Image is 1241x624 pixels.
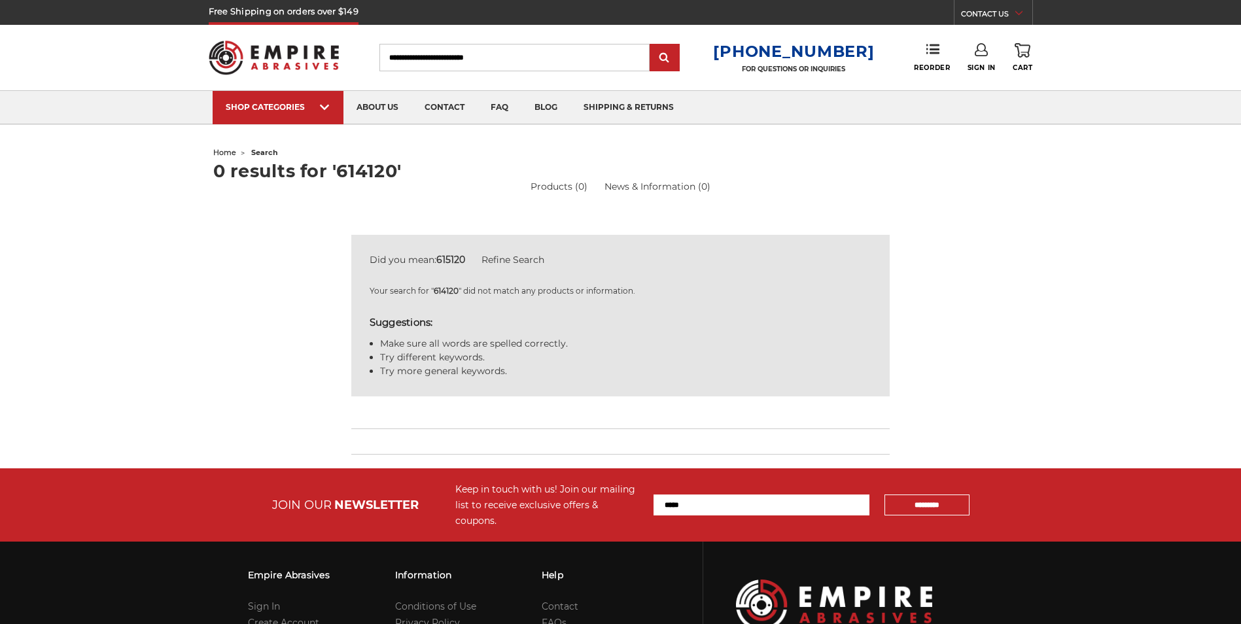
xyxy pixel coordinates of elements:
strong: 615120 [436,254,465,266]
a: shipping & returns [570,91,687,124]
p: FOR QUESTIONS OR INQUIRIES [713,65,874,73]
a: CONTACT US [961,7,1032,25]
h1: 0 results for '614120' [213,162,1028,180]
a: contact [411,91,478,124]
a: Refine Search [481,254,544,266]
h5: Suggestions: [370,315,872,330]
a: Sign In [248,600,280,612]
span: search [251,148,278,157]
a: Contact [542,600,578,612]
strong: 614120 [434,286,459,296]
div: Did you mean: [370,253,872,267]
li: Make sure all words are spelled correctly. [380,337,872,351]
li: Try different keywords. [380,351,872,364]
a: Cart [1013,43,1032,72]
span: JOIN OUR [272,498,332,512]
a: News & Information (0) [604,180,710,194]
a: [PHONE_NUMBER] [713,42,874,61]
div: SHOP CATEGORIES [226,102,330,112]
a: Conditions of Use [395,600,476,612]
span: NEWSLETTER [334,498,419,512]
h3: Information [395,561,476,589]
a: Products (0) [531,180,587,194]
a: faq [478,91,521,124]
a: home [213,148,236,157]
h3: Empire Abrasives [248,561,330,589]
a: Reorder [914,43,950,71]
div: Keep in touch with us! Join our mailing list to receive exclusive offers & coupons. [455,481,640,529]
a: blog [521,91,570,124]
h3: Help [542,561,630,589]
span: Cart [1013,63,1032,72]
a: about us [343,91,411,124]
span: Sign In [968,63,996,72]
img: Empire Abrasives [209,32,340,83]
li: Try more general keywords. [380,364,872,378]
span: Reorder [914,63,950,72]
input: Submit [652,45,678,71]
p: Your search for " " did not match any products or information. [370,285,872,297]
